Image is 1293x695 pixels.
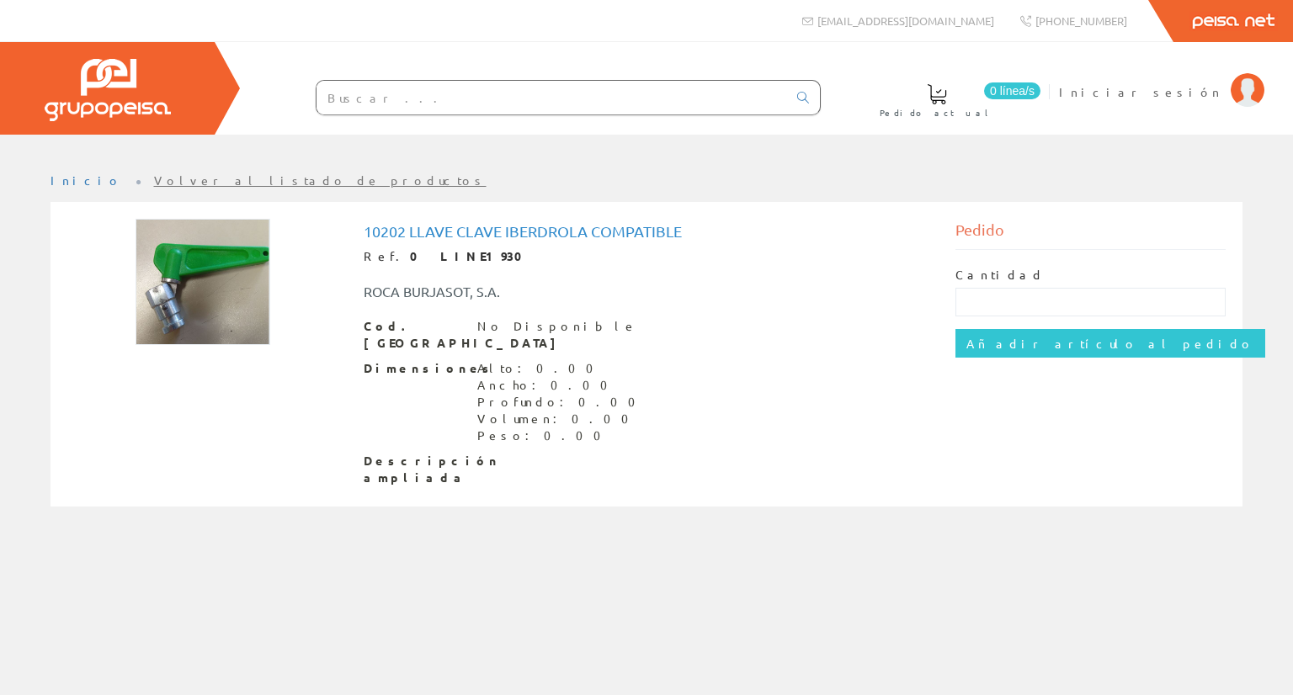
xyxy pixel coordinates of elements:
[880,104,994,121] span: Pedido actual
[477,318,637,335] div: No Disponible
[984,82,1040,99] span: 0 línea/s
[51,172,122,188] a: Inicio
[477,427,646,444] div: Peso: 0.00
[364,360,465,377] span: Dimensiones
[45,59,171,121] img: Grupo Peisa
[136,219,270,345] img: Foto artículo 10202 Llave Clave Iberdrola Compatible (160.40925266904x150)
[955,329,1265,358] input: Añadir artículo al pedido
[477,411,646,427] div: Volumen: 0.00
[154,172,487,188] a: Volver al listado de productos
[1059,83,1222,100] span: Iniciar sesión
[955,219,1226,250] div: Pedido
[477,377,646,394] div: Ancho: 0.00
[364,453,465,486] span: Descripción ampliada
[1035,13,1127,28] span: [PHONE_NUMBER]
[955,267,1045,284] label: Cantidad
[364,248,930,265] div: Ref.
[410,248,534,263] strong: 0 LINE1930
[477,360,646,377] div: Alto: 0.00
[351,282,696,301] div: ROCA BURJASOT, S.A.
[1059,70,1264,86] a: Iniciar sesión
[477,394,646,411] div: Profundo: 0.00
[817,13,994,28] span: [EMAIL_ADDRESS][DOMAIN_NAME]
[364,318,465,352] span: Cod. [GEOGRAPHIC_DATA]
[364,223,930,240] h1: 10202 Llave Clave Iberdrola Compatible
[317,81,787,114] input: Buscar ...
